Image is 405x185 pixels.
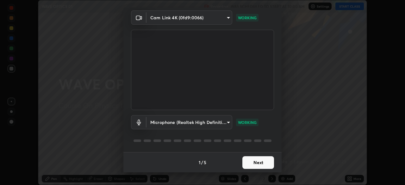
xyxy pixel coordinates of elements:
h4: 5 [204,159,206,166]
button: Next [242,156,274,169]
p: WORKING [238,15,257,21]
h4: / [201,159,203,166]
div: Cam Link 4K (0fd9:0066) [146,10,232,25]
p: WORKING [238,120,257,125]
div: Cam Link 4K (0fd9:0066) [146,115,232,129]
h4: 1 [199,159,201,166]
